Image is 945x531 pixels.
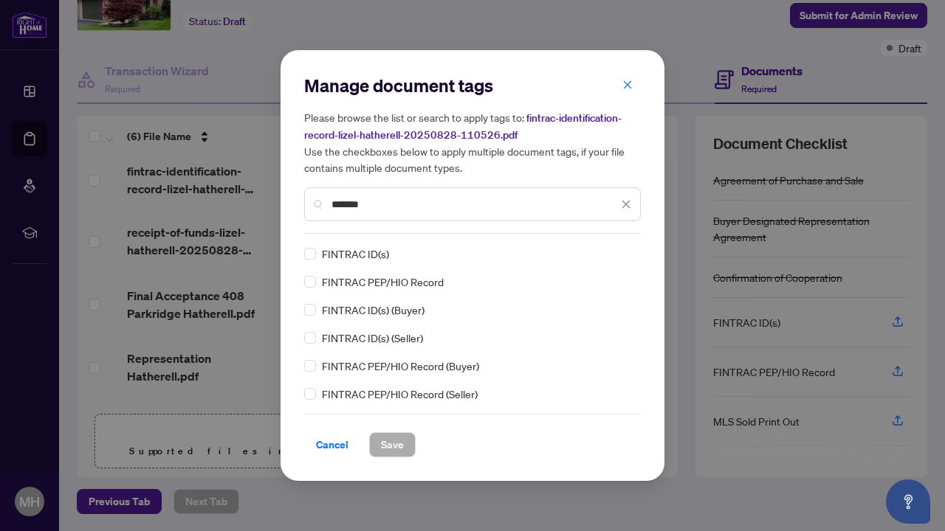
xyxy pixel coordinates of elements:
span: close [621,199,631,209]
span: FINTRAC PEP/HIO Record (Buyer) [322,358,479,374]
button: Cancel [304,432,360,457]
button: Save [369,432,416,457]
span: FINTRAC ID(s) (Seller) [322,330,423,346]
span: FINTRAC ID(s) [322,246,389,262]
h5: Please browse the list or search to apply tags to: Use the checkboxes below to apply multiple doc... [304,109,641,176]
span: FINTRAC PEP/HIO Record [322,274,444,290]
span: FINTRAC PEP/HIO Record (Seller) [322,386,478,402]
span: FINTRAC ID(s) (Buyer) [322,302,425,318]
span: close [622,80,633,90]
span: Cancel [316,433,348,457]
h2: Manage document tags [304,74,641,97]
button: Open asap [886,479,930,524]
